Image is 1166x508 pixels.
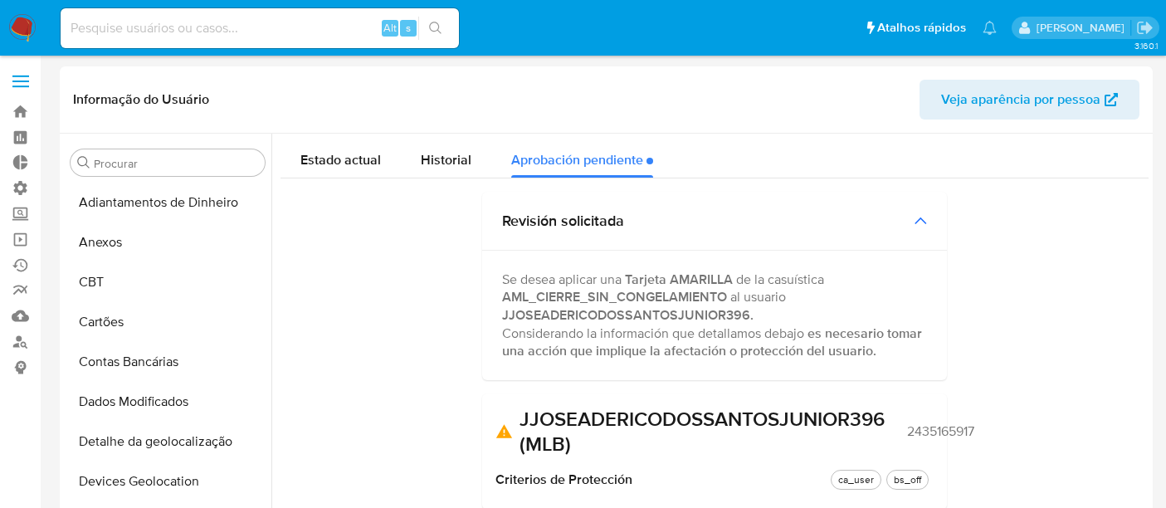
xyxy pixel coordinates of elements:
h1: Informação do Usuário [73,91,209,108]
button: Adiantamentos de Dinheiro [64,183,271,222]
a: Notificações [983,21,997,35]
button: Veja aparência por pessoa [920,80,1139,120]
span: Atalhos rápidos [877,19,966,37]
span: Veja aparência por pessoa [941,80,1100,120]
p: alexandra.macedo@mercadolivre.com [1037,20,1130,36]
span: Alt [383,20,397,36]
a: Sair [1136,19,1154,37]
button: Procurar [77,156,90,169]
button: Cartões [64,302,271,342]
button: Dados Modificados [64,382,271,422]
button: Anexos [64,222,271,262]
button: Detalhe da geolocalização [64,422,271,462]
input: Procurar [94,156,258,171]
button: Devices Geolocation [64,462,271,501]
span: s [406,20,411,36]
button: CBT [64,262,271,302]
button: search-icon [418,17,452,40]
button: Contas Bancárias [64,342,271,382]
input: Pesquise usuários ou casos... [61,17,459,39]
